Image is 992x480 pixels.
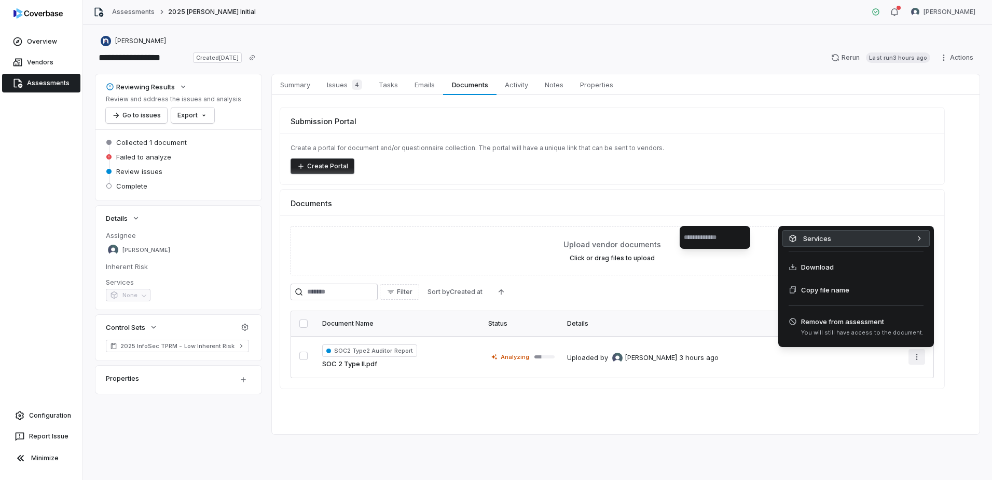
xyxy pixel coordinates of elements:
div: More actions [778,226,934,347]
span: You will still have access to the document. [801,329,924,337]
span: Copy file name [801,285,849,295]
span: Remove from assessment [801,316,924,327]
div: Services [782,230,930,247]
span: Download [801,262,834,272]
